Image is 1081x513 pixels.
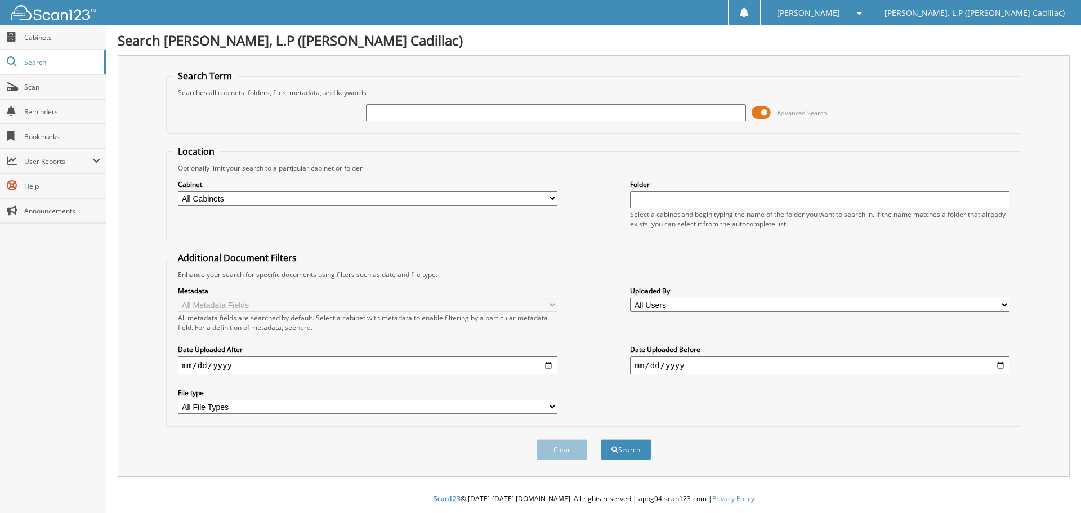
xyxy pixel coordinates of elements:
span: Scan123 [434,494,461,503]
button: Search [601,439,651,460]
div: © [DATE]-[DATE] [DOMAIN_NAME]. All rights reserved | appg04-scan123-com | [106,485,1081,513]
a: here [296,323,311,332]
button: Clear [537,439,587,460]
div: Enhance your search for specific documents using filters such as date and file type. [172,270,1016,279]
label: Date Uploaded Before [630,345,1009,354]
label: Metadata [178,286,557,296]
h1: Search [PERSON_NAME], L.P ([PERSON_NAME] Cadillac) [118,31,1070,50]
span: Help [24,181,100,191]
span: Scan [24,82,100,92]
input: start [178,356,557,374]
div: Select a cabinet and begin typing the name of the folder you want to search in. If the name match... [630,209,1009,229]
span: Announcements [24,206,100,216]
input: end [630,356,1009,374]
span: Advanced Search [777,109,827,117]
img: scan123-logo-white.svg [11,5,96,20]
span: User Reports [24,157,92,166]
span: [PERSON_NAME] [777,10,840,16]
label: Cabinet [178,180,557,189]
label: Folder [630,180,1009,189]
span: Search [24,57,99,67]
legend: Search Term [172,70,238,82]
div: Searches all cabinets, folders, files, metadata, and keywords [172,88,1016,97]
span: Reminders [24,107,100,117]
label: Date Uploaded After [178,345,557,354]
span: Cabinets [24,33,100,42]
span: Bookmarks [24,132,100,141]
div: Optionally limit your search to a particular cabinet or folder [172,163,1016,173]
label: Uploaded By [630,286,1009,296]
span: [PERSON_NAME], L.P ([PERSON_NAME] Cadillac) [885,10,1065,16]
a: Privacy Policy [712,494,754,503]
label: File type [178,388,557,398]
legend: Additional Document Filters [172,252,302,264]
div: All metadata fields are searched by default. Select a cabinet with metadata to enable filtering b... [178,313,557,332]
legend: Location [172,145,220,158]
